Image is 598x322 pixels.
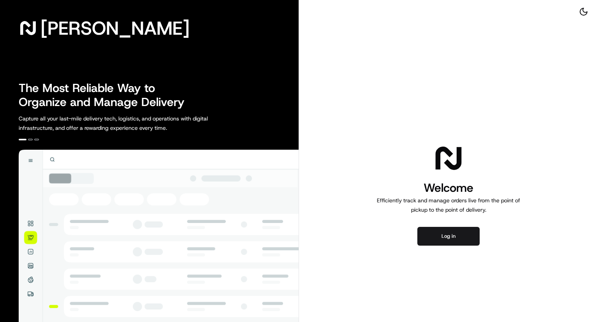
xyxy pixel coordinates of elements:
[374,180,523,196] h1: Welcome
[417,227,480,246] button: Log in
[374,196,523,214] p: Efficiently track and manage orders live from the point of pickup to the point of delivery.
[19,81,193,109] h2: The Most Reliable Way to Organize and Manage Delivery
[40,20,190,36] span: [PERSON_NAME]
[19,114,243,133] p: Capture all your last-mile delivery tech, logistics, and operations with digital infrastructure, ...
